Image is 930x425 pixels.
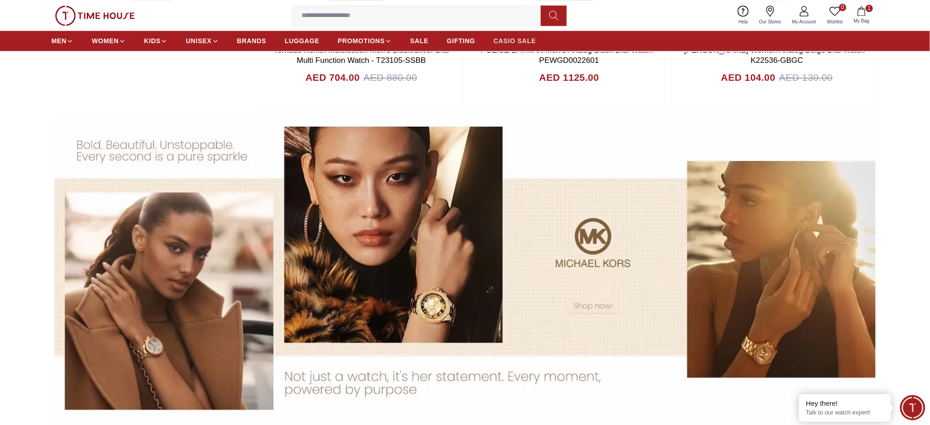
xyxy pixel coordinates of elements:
span: LUGGAGE [285,36,320,45]
span: AED 130.00 [779,70,833,85]
h4: AED 104.00 [721,70,775,85]
span: Help [735,18,752,25]
a: UNISEX [186,33,218,49]
span: KIDS [144,36,161,45]
button: 1My Bag [848,5,875,26]
span: BRANDS [237,36,267,45]
div: Chat Widget [900,395,925,420]
a: Our Stores [754,4,787,27]
div: Hey there! [806,399,884,408]
span: CASIO SALE [494,36,536,45]
span: GIFTING [447,36,475,45]
a: 0Wishlist [822,4,848,27]
h4: AED 704.00 [306,70,360,85]
a: GIFTING [447,33,475,49]
a: BRANDS [237,33,267,49]
img: ... [51,115,879,425]
span: Wishlist [824,18,846,25]
span: 0 [839,4,846,11]
span: WOMEN [92,36,119,45]
a: KIDS [144,33,167,49]
span: Our Stores [756,18,785,25]
a: SALE [410,33,429,49]
img: ... [55,6,135,26]
a: Help [733,4,754,27]
span: 1 [866,5,873,12]
span: AED 880.00 [363,70,417,85]
a: WOMEN [92,33,126,49]
a: CASIO SALE [494,33,536,49]
span: SALE [410,36,429,45]
a: PROMOTIONS [338,33,392,49]
span: UNISEX [186,36,212,45]
span: MEN [51,36,67,45]
span: My Account [789,18,820,25]
h4: AED 1125.00 [540,70,599,85]
span: PROMOTIONS [338,36,385,45]
span: My Bag [850,17,873,24]
a: MEN [51,33,73,49]
p: Talk to our watch expert! [806,409,884,417]
a: LUGGAGE [285,33,320,49]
